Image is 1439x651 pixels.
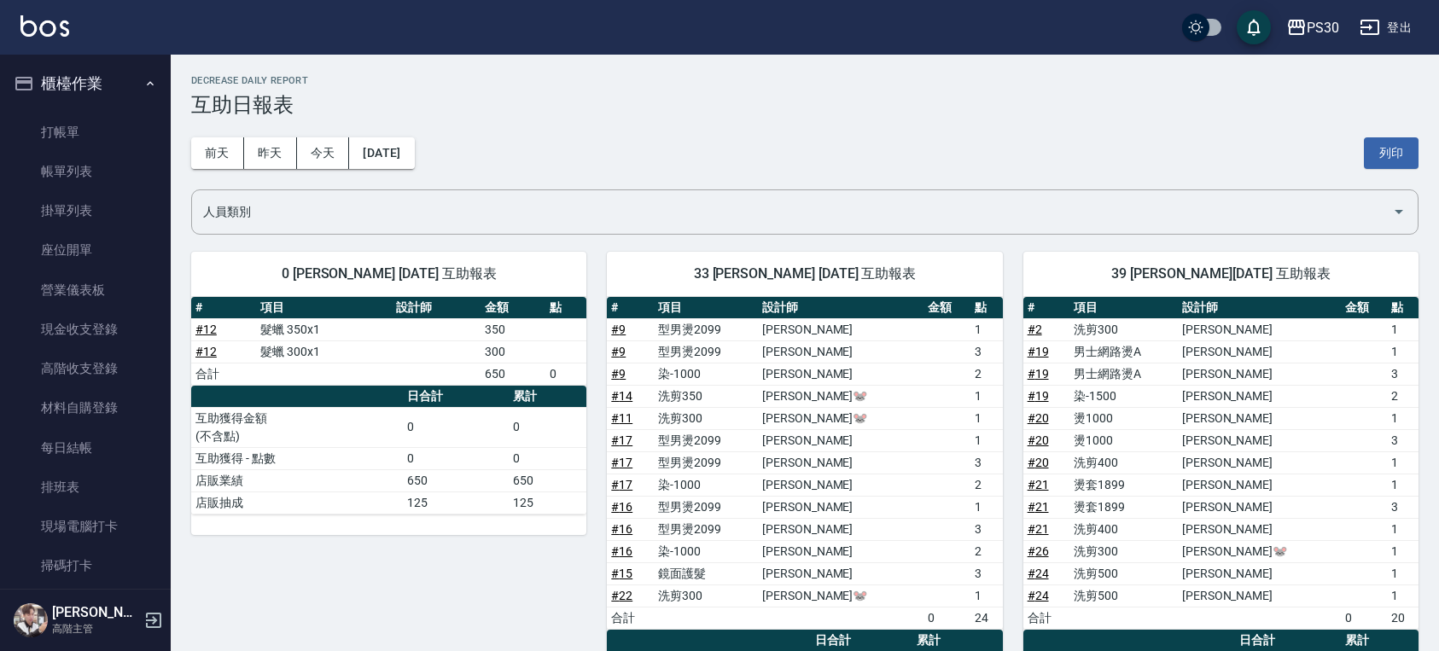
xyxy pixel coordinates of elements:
[1178,496,1341,518] td: [PERSON_NAME]
[509,407,586,447] td: 0
[1387,607,1419,629] td: 20
[1387,540,1419,562] td: 1
[1387,474,1419,496] td: 1
[1023,607,1069,629] td: 合計
[1044,265,1398,282] span: 39 [PERSON_NAME][DATE] 互助報表
[758,584,923,607] td: [PERSON_NAME]🐭
[611,567,632,580] a: #15
[1069,407,1178,429] td: 燙1000
[191,75,1419,86] h2: Decrease Daily Report
[1028,323,1042,336] a: #2
[1387,407,1419,429] td: 1
[1387,451,1419,474] td: 1
[7,468,164,507] a: 排班表
[1341,297,1387,319] th: 金額
[611,478,632,491] a: #17
[191,297,586,386] table: a dense table
[545,297,586,319] th: 點
[611,389,632,403] a: #14
[14,603,48,637] img: Person
[758,496,923,518] td: [PERSON_NAME]
[1069,363,1178,385] td: 男士網路燙A
[191,491,403,514] td: 店販抽成
[509,469,586,491] td: 650
[970,407,1003,429] td: 1
[970,451,1003,474] td: 3
[1069,429,1178,451] td: 燙1000
[1353,12,1419,44] button: 登出
[1178,540,1341,562] td: [PERSON_NAME]🐭
[654,363,758,385] td: 染-1000
[970,518,1003,540] td: 3
[256,340,393,363] td: 髮蠟 300x1
[654,451,758,474] td: 型男燙2099
[1178,340,1341,363] td: [PERSON_NAME]
[1341,607,1387,629] td: 0
[611,522,632,536] a: #16
[970,385,1003,407] td: 1
[545,363,586,385] td: 0
[212,265,566,282] span: 0 [PERSON_NAME] [DATE] 互助報表
[607,297,654,319] th: #
[7,191,164,230] a: 掛單列表
[758,340,923,363] td: [PERSON_NAME]
[7,546,164,585] a: 掃碼打卡
[1028,389,1049,403] a: #19
[1069,584,1178,607] td: 洗剪500
[297,137,350,169] button: 今天
[970,429,1003,451] td: 1
[654,540,758,562] td: 染-1000
[191,386,586,514] table: a dense table
[654,429,758,451] td: 型男燙2099
[1279,10,1346,45] button: PS30
[607,297,1002,630] table: a dense table
[1385,198,1413,225] button: Open
[611,345,626,358] a: #9
[1307,17,1339,38] div: PS30
[1387,340,1419,363] td: 1
[611,456,632,469] a: #17
[611,367,626,381] a: #9
[1028,478,1049,491] a: #21
[970,562,1003,584] td: 3
[1387,562,1419,584] td: 1
[1028,500,1049,514] a: #21
[403,491,509,514] td: 125
[758,540,923,562] td: [PERSON_NAME]
[654,474,758,496] td: 染-1000
[481,297,545,319] th: 金額
[1069,451,1178,474] td: 洗剪400
[392,297,481,319] th: 設計師
[1069,540,1178,562] td: 洗剪300
[7,152,164,191] a: 帳單列表
[627,265,982,282] span: 33 [PERSON_NAME] [DATE] 互助報表
[1069,340,1178,363] td: 男士網路燙A
[1028,367,1049,381] a: #19
[758,297,923,319] th: 設計師
[758,429,923,451] td: [PERSON_NAME]
[1069,297,1178,319] th: 項目
[758,562,923,584] td: [PERSON_NAME]
[7,113,164,152] a: 打帳單
[1387,318,1419,340] td: 1
[970,607,1003,629] td: 24
[509,386,586,408] th: 累計
[481,318,545,340] td: 350
[654,562,758,584] td: 鏡面護髮
[611,589,632,602] a: #22
[256,318,393,340] td: 髮蠟 350x1
[195,345,217,358] a: #12
[1387,363,1419,385] td: 3
[611,411,632,425] a: #11
[758,385,923,407] td: [PERSON_NAME]🐭
[970,584,1003,607] td: 1
[7,310,164,349] a: 現金收支登錄
[403,386,509,408] th: 日合計
[611,544,632,558] a: #16
[1387,429,1419,451] td: 3
[654,297,758,319] th: 項目
[52,604,139,621] h5: [PERSON_NAME]
[654,318,758,340] td: 型男燙2099
[191,447,403,469] td: 互助獲得 - 點數
[758,451,923,474] td: [PERSON_NAME]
